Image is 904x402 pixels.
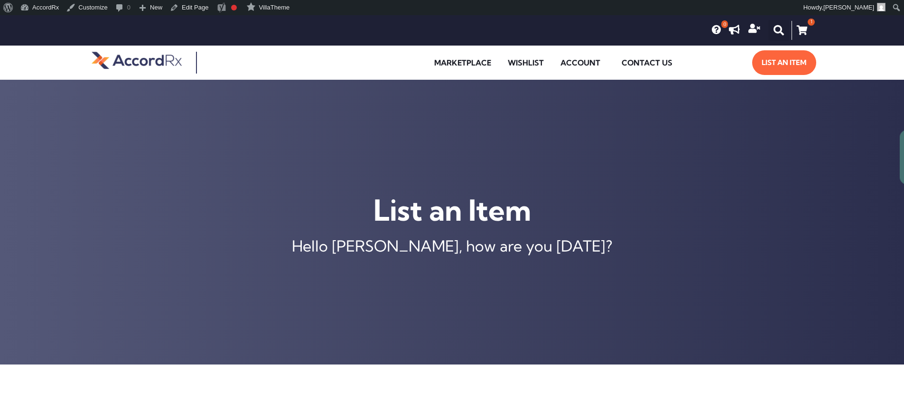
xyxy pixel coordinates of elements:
[823,4,874,11] span: [PERSON_NAME]
[712,25,721,35] a: 0
[808,19,815,26] div: 1
[5,191,899,229] h1: List an Item
[721,20,728,28] span: 0
[615,52,680,74] a: Contact Us
[792,21,812,40] a: 1
[5,238,899,253] div: Hello [PERSON_NAME], how are you [DATE]?
[501,52,551,74] a: Wishlist
[752,50,816,75] a: List an Item
[553,52,612,74] a: Account
[231,5,237,10] div: Focus keyphrase not set
[92,50,182,70] img: default-logo
[427,52,498,74] a: Marketplace
[762,55,807,70] span: List an Item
